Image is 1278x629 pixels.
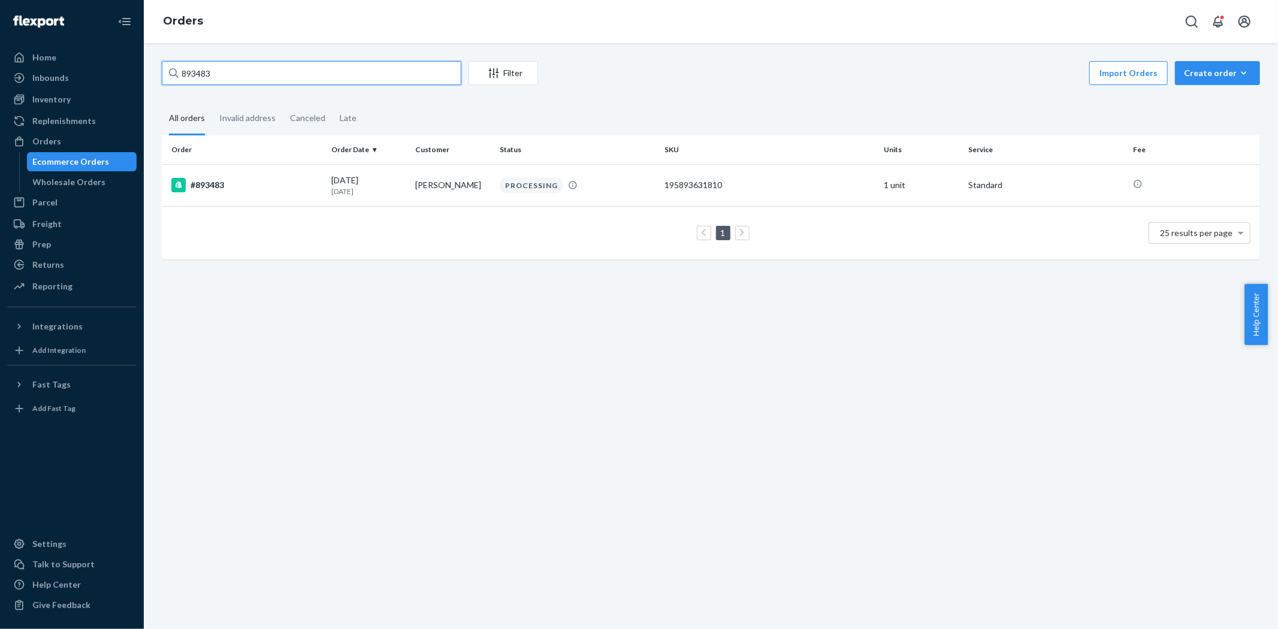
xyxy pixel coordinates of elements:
input: Search orders [162,61,461,85]
div: #893483 [171,178,322,192]
a: Help Center [7,575,137,594]
div: Home [32,52,56,63]
a: Add Integration [7,341,137,360]
div: Prep [32,238,51,250]
th: Fee [1128,135,1260,164]
button: Give Feedback [7,595,137,615]
a: Settings [7,534,137,554]
a: Home [7,48,137,67]
div: Integrations [32,320,83,332]
button: Open account menu [1232,10,1256,34]
a: Orders [7,132,137,151]
th: Order [162,135,327,164]
p: [DATE] [331,186,406,196]
div: Talk to Support [32,558,95,570]
div: All orders [169,102,205,135]
div: Wholesale Orders [33,176,106,188]
div: Reporting [32,280,72,292]
a: Orders [163,14,203,28]
div: Add Integration [32,345,86,355]
div: Invalid address [219,102,276,134]
th: Status [495,135,660,164]
span: 25 results per page [1161,228,1233,238]
a: Inbounds [7,68,137,87]
a: Wholesale Orders [27,173,137,192]
button: Import Orders [1089,61,1168,85]
div: Fast Tags [32,379,71,391]
button: Integrations [7,317,137,336]
th: Units [880,135,964,164]
img: Flexport logo [13,16,64,28]
a: Reporting [7,277,137,296]
div: [DATE] [331,174,406,196]
div: Filter [469,67,537,79]
a: Add Fast Tag [7,399,137,418]
td: 1 unit [880,164,964,206]
th: SKU [660,135,880,164]
th: Order Date [327,135,411,164]
a: Inventory [7,90,137,109]
div: 195893631810 [664,179,875,191]
ol: breadcrumbs [153,4,213,39]
div: Late [340,102,356,134]
div: Inbounds [32,72,69,84]
div: Ecommerce Orders [33,156,110,168]
a: Replenishments [7,111,137,131]
div: Settings [32,538,67,550]
div: Freight [32,218,62,230]
div: Returns [32,259,64,271]
p: Standard [968,179,1123,191]
a: Prep [7,235,137,254]
div: Create order [1184,67,1251,79]
th: Service [963,135,1128,164]
button: Create order [1175,61,1260,85]
button: Help Center [1244,284,1268,345]
div: Canceled [290,102,325,134]
div: Help Center [32,579,81,591]
td: [PERSON_NAME] [410,164,495,206]
button: Close Navigation [113,10,137,34]
div: PROCESSING [500,177,563,193]
a: Freight [7,214,137,234]
a: Page 1 is your current page [718,228,728,238]
a: Parcel [7,193,137,212]
button: Open Search Box [1180,10,1204,34]
div: Parcel [32,196,58,208]
div: Inventory [32,93,71,105]
div: Orders [32,135,61,147]
div: Give Feedback [32,599,90,611]
div: Replenishments [32,115,96,127]
a: Returns [7,255,137,274]
button: Open notifications [1206,10,1230,34]
button: Fast Tags [7,375,137,394]
div: Add Fast Tag [32,403,75,413]
div: Customer [415,144,490,155]
button: Filter [469,61,538,85]
a: Ecommerce Orders [27,152,137,171]
a: Talk to Support [7,555,137,574]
